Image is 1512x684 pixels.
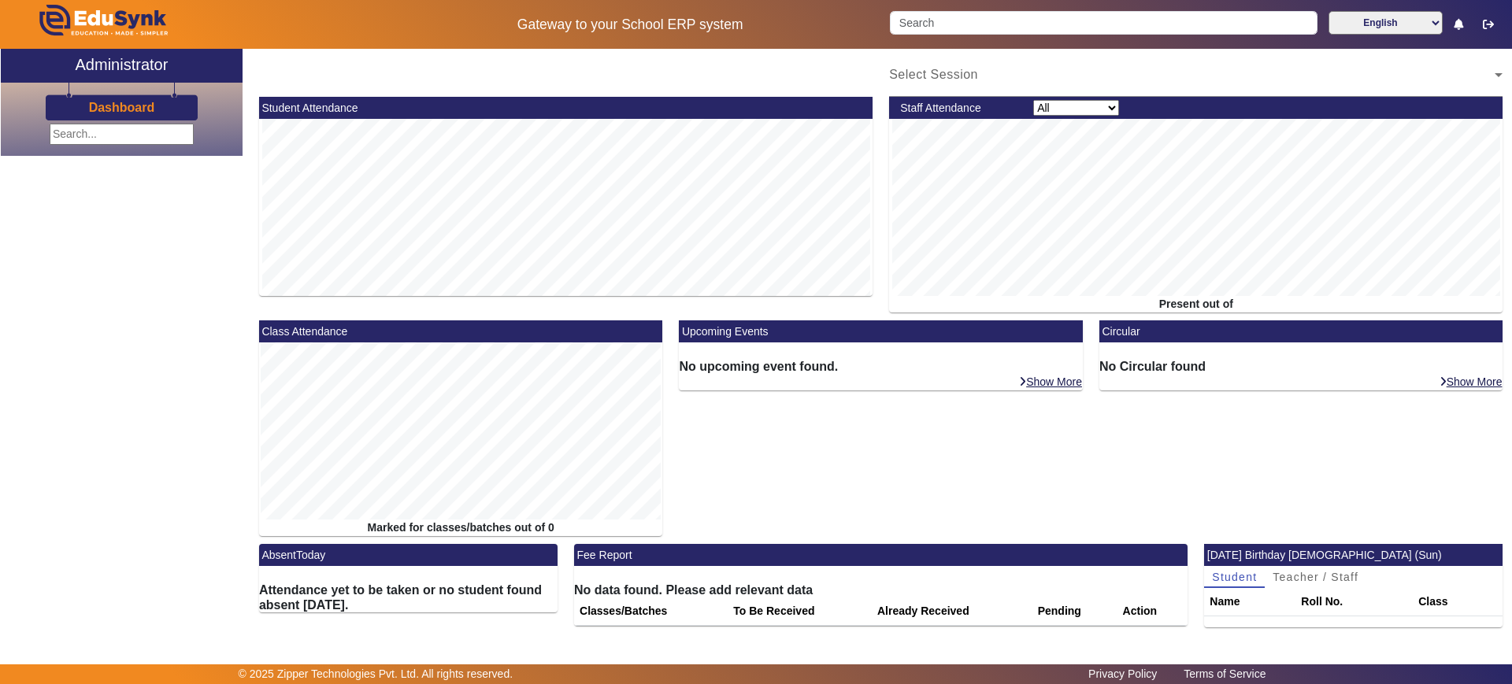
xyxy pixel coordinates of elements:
input: Search... [50,124,194,145]
p: © 2025 Zipper Technologies Pvt. Ltd. All rights reserved. [239,666,513,682]
span: Student [1212,571,1257,582]
mat-card-header: AbsentToday [259,544,558,566]
h3: Dashboard [89,100,155,115]
a: Terms of Service [1176,664,1273,684]
th: Pending [1032,597,1117,626]
span: Select Session [889,68,978,81]
h6: No upcoming event found. [679,359,1083,374]
mat-card-header: Circular [1099,320,1503,342]
th: Roll No. [1295,588,1413,616]
h6: Attendance yet to be taken or no student found absent [DATE]. [259,582,558,612]
a: Administrator [1,49,243,83]
a: Dashboard [88,99,156,116]
div: Present out of [889,296,1503,312]
h5: Gateway to your School ERP system [387,17,873,33]
div: Marked for classes/batches out of 0 [259,519,663,536]
h2: Administrator [76,55,169,74]
a: Show More [1018,375,1083,389]
input: Search [890,11,1317,35]
th: To Be Received [728,597,872,626]
mat-card-header: [DATE] Birthday [DEMOGRAPHIC_DATA] (Sun) [1204,544,1503,566]
mat-card-header: Fee Report [574,544,1188,566]
th: Action [1117,597,1188,626]
th: Name [1204,588,1295,616]
div: Staff Attendance [892,100,1025,116]
mat-card-header: Class Attendance [259,320,663,342]
h6: No Circular found [1099,359,1503,374]
a: Privacy Policy [1080,664,1165,684]
h6: No data found. Please add relevant data [574,582,1188,597]
mat-card-header: Upcoming Events [679,320,1083,342]
a: Show More [1439,375,1503,389]
span: Teacher / Staff [1273,571,1358,582]
th: Already Received [872,597,1032,626]
th: Classes/Batches [574,597,728,626]
th: Class [1413,588,1503,616]
mat-card-header: Student Attendance [259,97,873,119]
